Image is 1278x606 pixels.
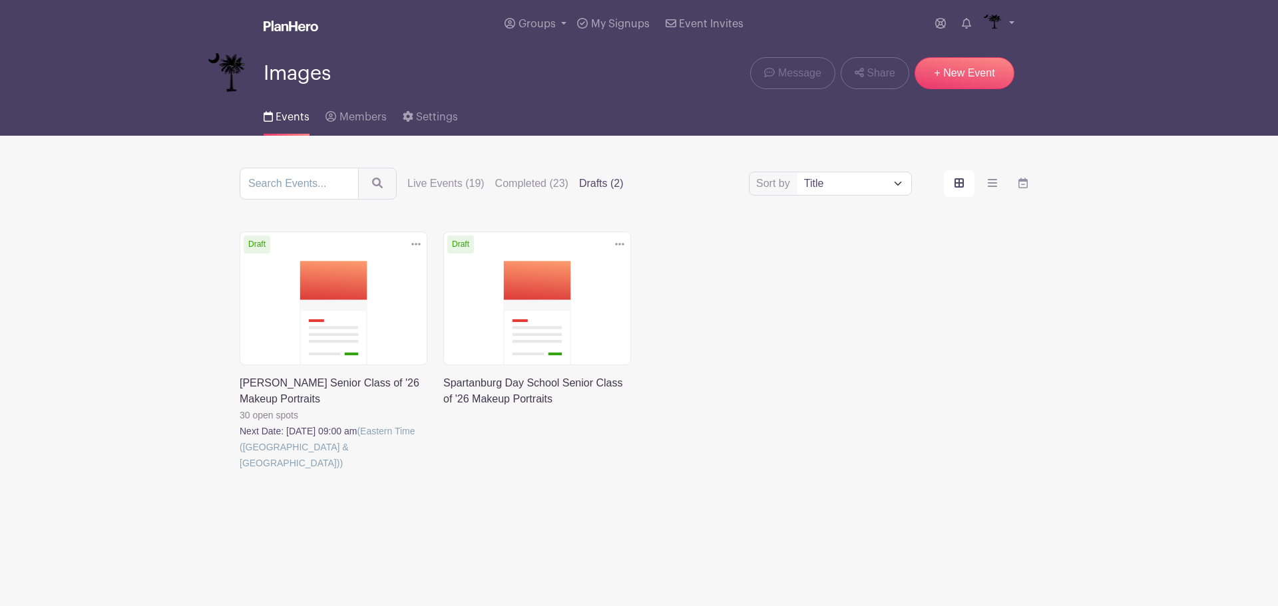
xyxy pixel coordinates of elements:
div: filters [407,176,624,192]
span: Events [276,112,310,122]
label: Live Events (19) [407,176,485,192]
img: logo_white-6c42ec7e38ccf1d336a20a19083b03d10ae64f83f12c07503d8b9e83406b4c7d.svg [264,21,318,31]
label: Drafts (2) [579,176,624,192]
a: Events [264,93,310,136]
label: Sort by [756,176,794,192]
span: My Signups [591,19,650,29]
span: Message [778,65,821,81]
span: Share [867,65,895,81]
div: order and view [944,170,1038,197]
input: Search Events... [240,168,359,200]
img: IMAGES%20logo%20transparenT%20PNG%20s.png [982,13,1003,35]
span: Settings [416,112,458,122]
a: + New Event [915,57,1014,89]
span: Event Invites [679,19,744,29]
a: Share [841,57,909,89]
span: Groups [519,19,556,29]
a: Members [325,93,386,136]
span: Images [264,63,331,84]
a: Message [750,57,835,89]
span: Members [339,112,387,122]
label: Completed (23) [495,176,568,192]
a: Settings [403,93,458,136]
img: IMAGES%20logo%20transparenT%20PNG%20s.png [208,53,248,93]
